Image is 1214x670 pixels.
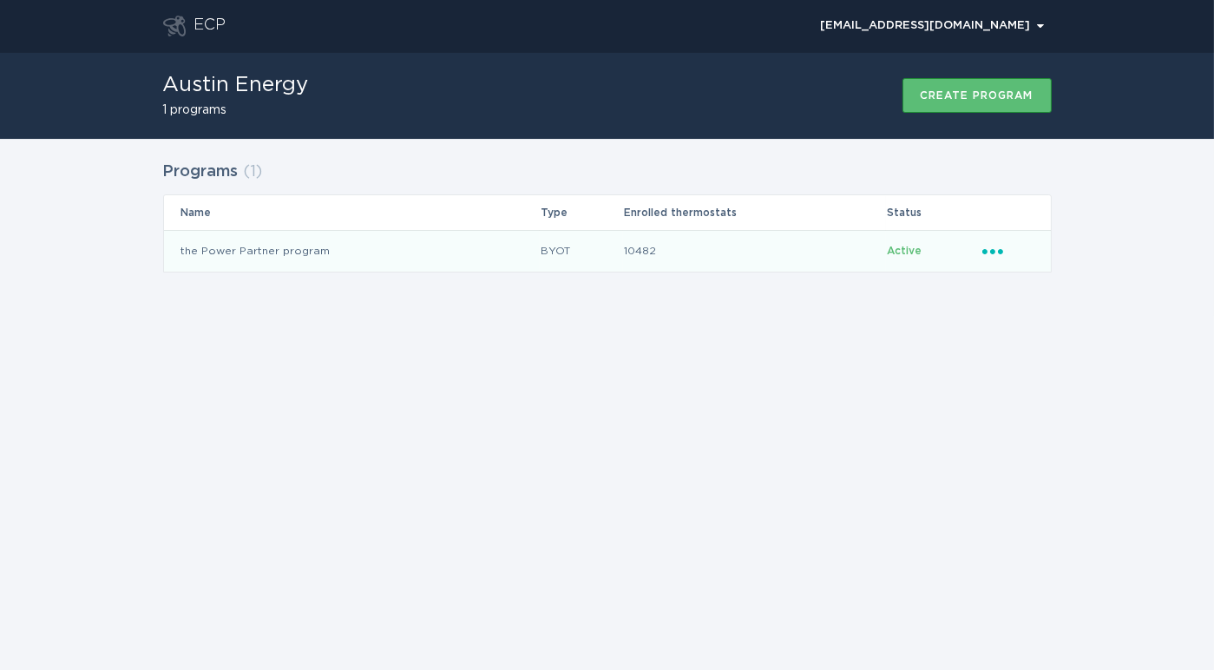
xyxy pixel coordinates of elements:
[921,90,1034,101] div: Create program
[821,21,1044,31] div: [EMAIL_ADDRESS][DOMAIN_NAME]
[164,230,540,272] td: the Power Partner program
[163,104,309,116] h2: 1 programs
[244,164,263,180] span: ( 1 )
[540,230,624,272] td: BYOT
[813,13,1052,39] div: Popover menu
[194,16,226,36] div: ECP
[887,246,922,256] span: Active
[163,156,239,187] h2: Programs
[982,241,1034,260] div: Popover menu
[540,195,624,230] th: Type
[902,78,1052,113] button: Create program
[163,75,309,95] h1: Austin Energy
[163,16,186,36] button: Go to dashboard
[164,195,540,230] th: Name
[623,230,886,272] td: 10482
[813,13,1052,39] button: Open user account details
[164,230,1051,272] tr: d138714fb4724cd7b271465fac671896
[886,195,981,230] th: Status
[623,195,886,230] th: Enrolled thermostats
[164,195,1051,230] tr: Table Headers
